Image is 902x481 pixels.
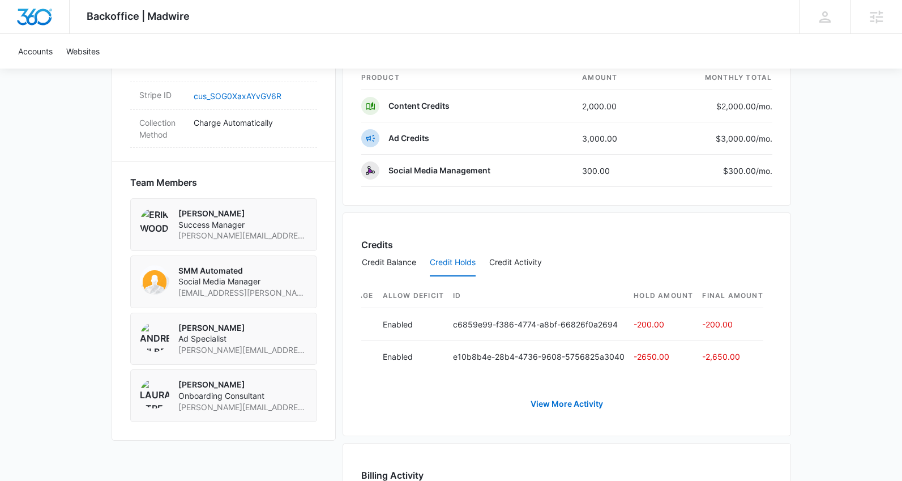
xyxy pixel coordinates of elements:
[634,351,693,363] p: -2650.00
[383,291,444,301] span: Allow Deficit
[178,344,307,356] span: [PERSON_NAME][EMAIL_ADDRESS][PERSON_NAME][DOMAIN_NAME]
[383,318,444,330] p: Enabled
[702,291,763,301] span: Final Amount
[178,208,307,219] p: [PERSON_NAME]
[178,219,307,231] span: Success Manager
[140,379,169,408] img: Laura Streeter
[756,134,772,143] span: /mo.
[139,89,185,101] dt: Stripe ID
[383,351,444,363] p: Enabled
[519,390,614,418] a: View More Activity
[59,34,106,69] a: Websites
[430,249,476,276] button: Credit Holds
[388,165,490,176] p: Social Media Management
[453,351,625,363] p: e10b8b4e-28b4-4736-9608-5756825a3040
[178,333,307,344] span: Ad Specialist
[130,110,317,148] div: Collection MethodCharge Automatically
[178,390,307,402] span: Onboarding Consultant
[716,100,772,112] p: $2,000.00
[139,117,185,141] dt: Collection Method
[194,91,281,101] a: cus_SOG0XaxAYvGV6R
[140,208,169,237] img: Erik Woods
[194,117,308,129] p: Charge Automatically
[573,90,655,122] td: 2,000.00
[87,10,190,22] span: Backoffice | Madwire
[361,66,574,90] th: product
[178,276,307,287] span: Social Media Manager
[140,265,169,295] img: SMM Automated
[362,249,416,276] button: Credit Balance
[655,66,772,90] th: monthly total
[178,230,307,241] span: [PERSON_NAME][EMAIL_ADDRESS][PERSON_NAME][DOMAIN_NAME]
[130,176,197,189] span: Team Members
[178,265,307,276] p: SMM Automated
[702,351,763,363] p: -2,650.00
[388,100,450,112] p: Content Credits
[178,322,307,334] p: [PERSON_NAME]
[178,287,307,299] span: [EMAIL_ADDRESS][PERSON_NAME][DOMAIN_NAME]
[573,122,655,155] td: 3,000.00
[756,166,772,176] span: /mo.
[634,318,693,330] p: -200.00
[634,291,693,301] span: Hold Amount
[453,291,625,301] span: ID
[453,318,625,330] p: c6859e99-f386-4774-a8bf-66826f0a2694
[140,322,169,352] img: Andrew Gilbert
[11,34,59,69] a: Accounts
[573,66,655,90] th: amount
[573,155,655,187] td: 300.00
[489,249,542,276] button: Credit Activity
[178,379,307,390] p: [PERSON_NAME]
[719,165,772,177] p: $300.00
[702,318,763,330] p: -200.00
[716,133,772,144] p: $3,000.00
[756,101,772,111] span: /mo.
[361,238,393,252] h3: Credits
[130,82,317,110] div: Stripe IDcus_SOG0XaxAYvGV6R
[178,402,307,413] span: [PERSON_NAME][EMAIL_ADDRESS][PERSON_NAME][DOMAIN_NAME]
[388,133,429,144] p: Ad Credits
